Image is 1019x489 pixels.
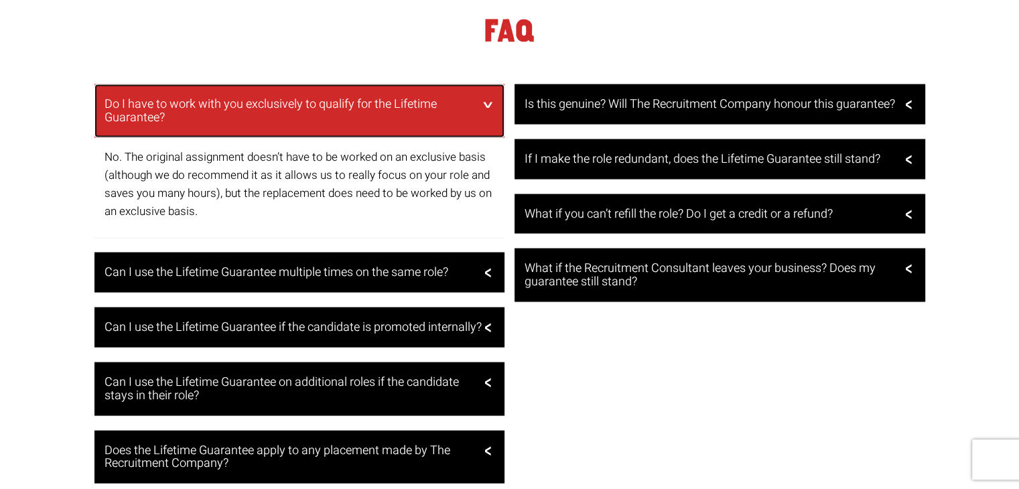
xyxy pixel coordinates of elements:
a: Does the Lifetime Guarantee apply to any placement made by The Recruitment Company? [94,431,505,484]
a: Can I use the Lifetime Guarantee multiple times on the same role? [94,253,505,293]
h3: Does the Lifetime Guarantee apply to any placement made by The Recruitment Company? [105,444,492,471]
a: What if the Recruitment Consultant leaves your business? Does my guarantee still stand? [515,249,925,302]
a: What if you can’t refill the role? Do I get a credit or a refund? [515,194,925,234]
h3: What if the Recruitment Consultant leaves your business? Does my guarantee still stand? [525,262,912,289]
h3: Can I use the Lifetime Guarantee on additional roles if the candidate stays in their role? [105,376,492,403]
a: Can I use the Lifetime Guarantee if the candidate is promoted internally? [94,307,505,348]
h3: Do I have to work with you exclusively to qualify for the Lifetime Guarantee? [105,98,492,125]
h3: If I make the role redundant, does the Lifetime Guarantee still stand? [525,153,912,166]
h1: FAQ [94,19,925,44]
h3: Can I use the Lifetime Guarantee if the candidate is promoted internally? [105,321,492,334]
p: No. The original assignment doesn’t have to be worked on an exclusive basis (although we do recom... [105,148,495,221]
a: Can I use the Lifetime Guarantee on additional roles if the candidate stays in their role? [94,362,505,416]
h3: Can I use the Lifetime Guarantee multiple times on the same role? [105,266,492,279]
a: If I make the role redundant, does the Lifetime Guarantee still stand? [515,139,925,180]
a: Is this genuine? Will The Recruitment Company honour this guarantee? [515,84,925,125]
h3: What if you can’t refill the role? Do I get a credit or a refund? [525,208,912,221]
h3: Is this genuine? Will The Recruitment Company honour this guarantee? [525,98,912,111]
a: Do I have to work with you exclusively to qualify for the Lifetime Guarantee? [94,84,505,138]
